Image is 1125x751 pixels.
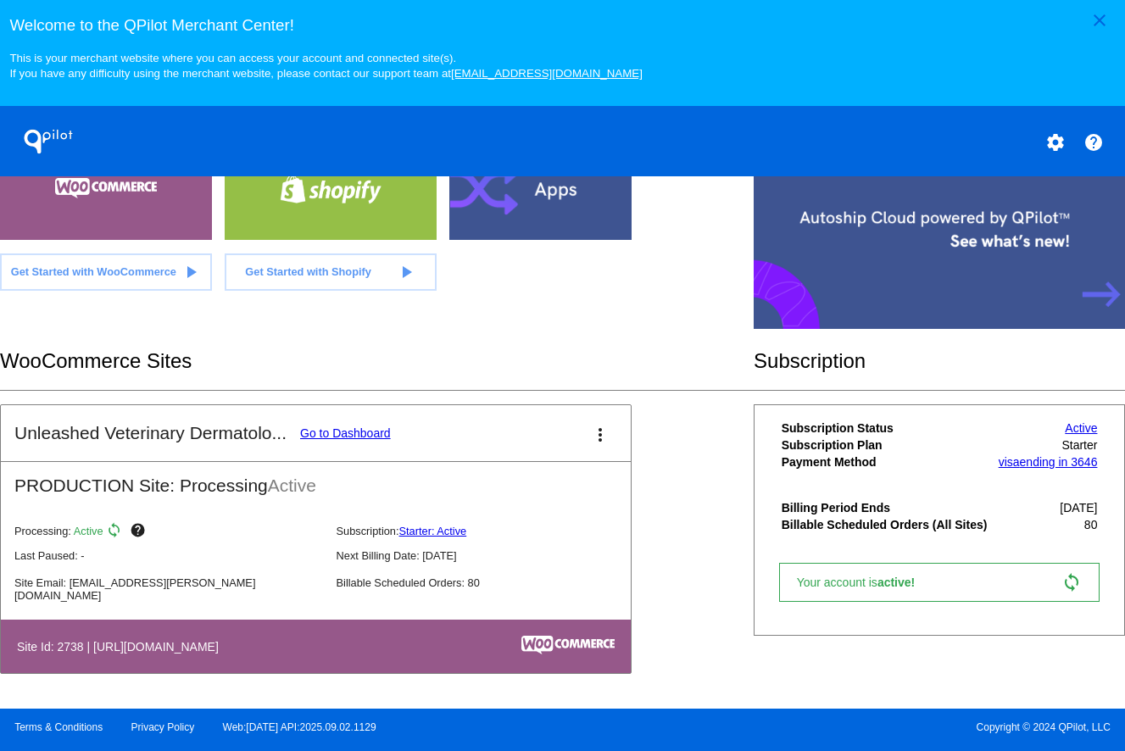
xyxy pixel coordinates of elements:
mat-icon: close [1089,10,1110,31]
span: visa [999,455,1020,469]
mat-icon: sync [106,522,126,542]
th: Subscription Plan [781,437,994,453]
span: Get Started with WooCommerce [11,265,176,278]
span: Starter [1061,438,1097,452]
th: Billing Period Ends [781,500,994,515]
small: This is your merchant website where you can access your account and connected site(s). If you hav... [9,52,642,80]
h2: PRODUCTION Site: Processing [1,462,631,496]
mat-icon: help [1083,132,1104,153]
mat-icon: sync [1061,572,1082,592]
h2: Unleashed Veterinary Dermatolo... [14,423,287,443]
th: Billable Scheduled Orders (All Sites) [781,517,994,532]
mat-icon: settings [1045,132,1066,153]
th: Subscription Status [781,420,994,436]
p: Site Email: [EMAIL_ADDRESS][PERSON_NAME][DOMAIN_NAME] [14,576,323,602]
mat-icon: play_arrow [181,262,201,282]
p: Last Paused: - [14,549,323,562]
span: Your account is [797,576,933,589]
a: Active [1065,421,1097,435]
th: Payment Method [781,454,994,470]
img: c53aa0e5-ae75-48aa-9bee-956650975ee5 [521,636,615,654]
h3: Welcome to the QPilot Merchant Center! [9,16,1115,35]
a: Privacy Policy [131,721,195,733]
p: Processing: [14,522,323,542]
a: Starter: Active [399,525,467,537]
h4: Site Id: 2738 | [URL][DOMAIN_NAME] [17,640,227,654]
span: Copyright © 2024 QPilot, LLC [577,721,1111,733]
p: Billable Scheduled Orders: 80 [337,576,645,589]
h2: Subscription [754,349,1125,373]
a: Your account isactive! sync [779,563,1100,602]
span: active! [877,576,923,589]
span: [DATE] [1060,501,1097,515]
a: Web:[DATE] API:2025.09.02.1129 [223,721,376,733]
h1: QPilot [14,125,82,159]
p: Subscription: [337,525,645,537]
a: Go to Dashboard [300,426,391,440]
a: [EMAIL_ADDRESS][DOMAIN_NAME] [451,67,643,80]
span: Get Started with Shopify [245,265,371,278]
mat-icon: help [130,522,150,542]
span: Active [268,476,316,495]
span: 80 [1084,518,1098,531]
span: Active [74,525,103,537]
a: visaending in 3646 [999,455,1098,469]
p: Next Billing Date: [DATE] [337,549,645,562]
a: Get Started with Shopify [225,253,437,291]
mat-icon: play_arrow [396,262,416,282]
mat-icon: more_vert [590,425,610,445]
a: Terms & Conditions [14,721,103,733]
